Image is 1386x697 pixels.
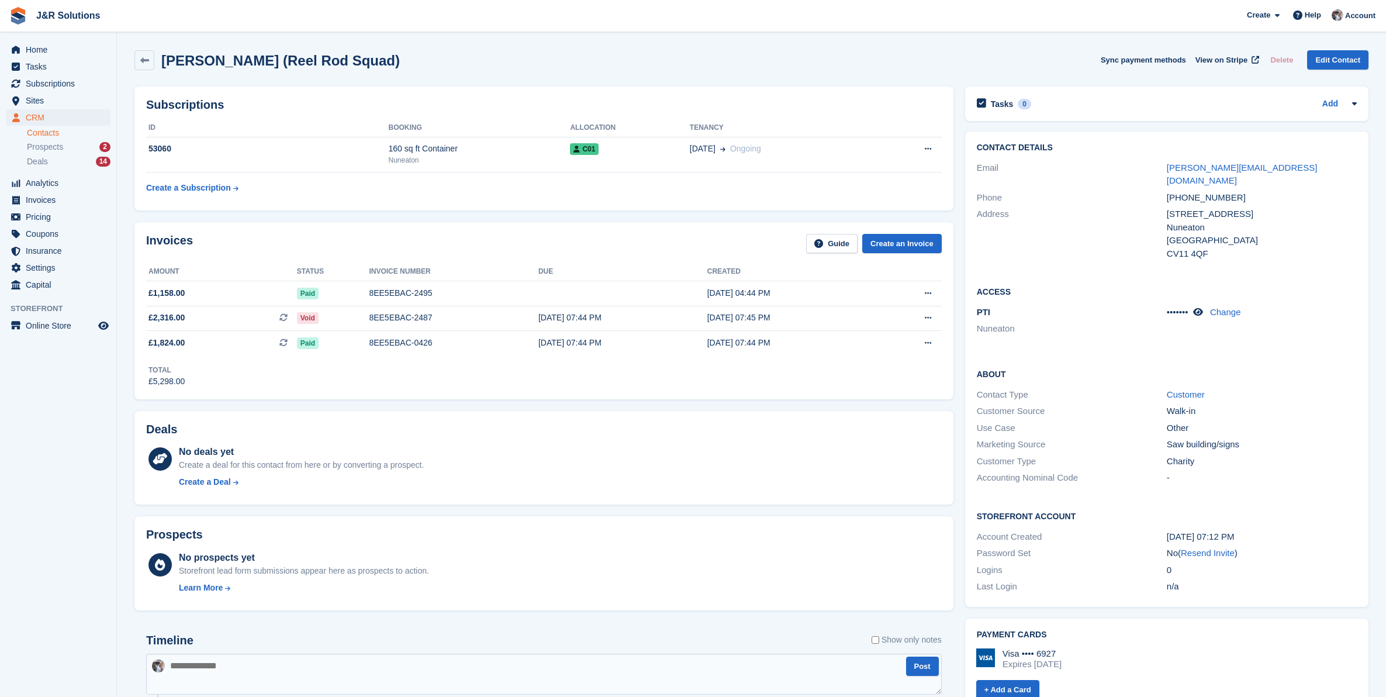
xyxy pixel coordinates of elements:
span: Paid [297,337,319,349]
div: 2 [99,142,110,152]
th: Tenancy [690,119,877,137]
a: Create an Invoice [862,234,942,253]
div: Email [977,161,1167,188]
div: 8EE5EBAC-2495 [369,287,538,299]
div: 14 [96,157,110,167]
div: 160 sq ft Container [389,143,571,155]
h2: [PERSON_NAME] (Reel Rod Squad) [161,53,400,68]
div: [GEOGRAPHIC_DATA] [1167,234,1357,247]
span: Pricing [26,209,96,225]
a: menu [6,42,110,58]
a: View on Stripe [1191,50,1261,70]
div: Accounting Nominal Code [977,471,1167,485]
label: Show only notes [872,634,942,646]
div: No [1167,547,1357,560]
div: - [1167,471,1357,485]
a: menu [6,192,110,208]
div: Nuneaton [1167,221,1357,234]
span: Subscriptions [26,75,96,92]
div: n/a [1167,580,1357,594]
div: Saw building/signs [1167,438,1357,451]
div: Learn More [179,582,223,594]
div: Contact Type [977,388,1167,402]
div: Total [148,365,185,375]
span: Invoices [26,192,96,208]
div: 53060 [146,143,389,155]
div: Visa •••• 6927 [1003,648,1062,659]
a: Customer [1167,389,1205,399]
button: Sync payment methods [1101,50,1186,70]
h2: Storefront Account [977,510,1357,522]
a: menu [6,92,110,109]
div: [DATE] 07:45 PM [707,312,876,324]
div: [DATE] 07:12 PM [1167,530,1357,544]
th: ID [146,119,389,137]
div: Customer Source [977,405,1167,418]
span: Analytics [26,175,96,191]
span: Deals [27,156,48,167]
li: Nuneaton [977,322,1167,336]
th: Invoice number [369,263,538,281]
span: View on Stripe [1195,54,1247,66]
div: [DATE] 04:44 PM [707,287,876,299]
a: menu [6,75,110,92]
h2: Deals [146,423,177,436]
span: ( ) [1178,548,1238,558]
a: Create a Deal [179,476,424,488]
span: Coupons [26,226,96,242]
h2: Access [977,285,1357,297]
a: J&R Solutions [32,6,105,25]
span: Settings [26,260,96,276]
a: Change [1210,307,1241,317]
div: No prospects yet [179,551,429,565]
a: Add [1322,98,1338,111]
th: Due [538,263,707,281]
div: Create a Deal [179,476,231,488]
h2: Payment cards [977,630,1357,640]
div: Other [1167,422,1357,435]
a: Create a Subscription [146,177,239,199]
div: Phone [977,191,1167,205]
div: [STREET_ADDRESS] [1167,208,1357,221]
div: 0 [1018,99,1031,109]
a: menu [6,243,110,259]
a: Contacts [27,127,110,139]
span: PTI [977,307,990,317]
div: Logins [977,564,1167,577]
a: Guide [806,234,858,253]
span: Capital [26,277,96,293]
img: stora-icon-8386f47178a22dfd0bd8f6a31ec36ba5ce8667c1dd55bd0f319d3a0aa187defe.svg [9,7,27,25]
div: Password Set [977,547,1167,560]
a: menu [6,58,110,75]
span: £2,316.00 [148,312,185,324]
a: Resend Invite [1181,548,1235,558]
span: Online Store [26,318,96,334]
span: £1,158.00 [148,287,185,299]
a: Preview store [96,319,110,333]
div: [PHONE_NUMBER] [1167,191,1357,205]
div: 8EE5EBAC-0426 [369,337,538,349]
a: [PERSON_NAME][EMAIL_ADDRESS][DOMAIN_NAME] [1167,163,1318,186]
a: menu [6,109,110,126]
a: Prospects 2 [27,141,110,153]
span: Storefront [11,303,116,315]
div: Marketing Source [977,438,1167,451]
div: CV11 4QF [1167,247,1357,261]
h2: Timeline [146,634,193,647]
span: ••••••• [1167,307,1188,317]
div: £5,298.00 [148,375,185,388]
h2: Invoices [146,234,193,253]
input: Show only notes [872,634,879,646]
img: Steve Revell [1332,9,1343,21]
span: Help [1305,9,1321,21]
th: Status [297,263,369,281]
th: Amount [146,263,297,281]
span: CRM [26,109,96,126]
div: Address [977,208,1167,260]
span: Account [1345,10,1375,22]
img: Visa Logo [976,648,995,667]
span: £1,824.00 [148,337,185,349]
div: Customer Type [977,455,1167,468]
div: Create a deal for this contact from here or by converting a prospect. [179,459,424,471]
h2: Tasks [991,99,1014,109]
